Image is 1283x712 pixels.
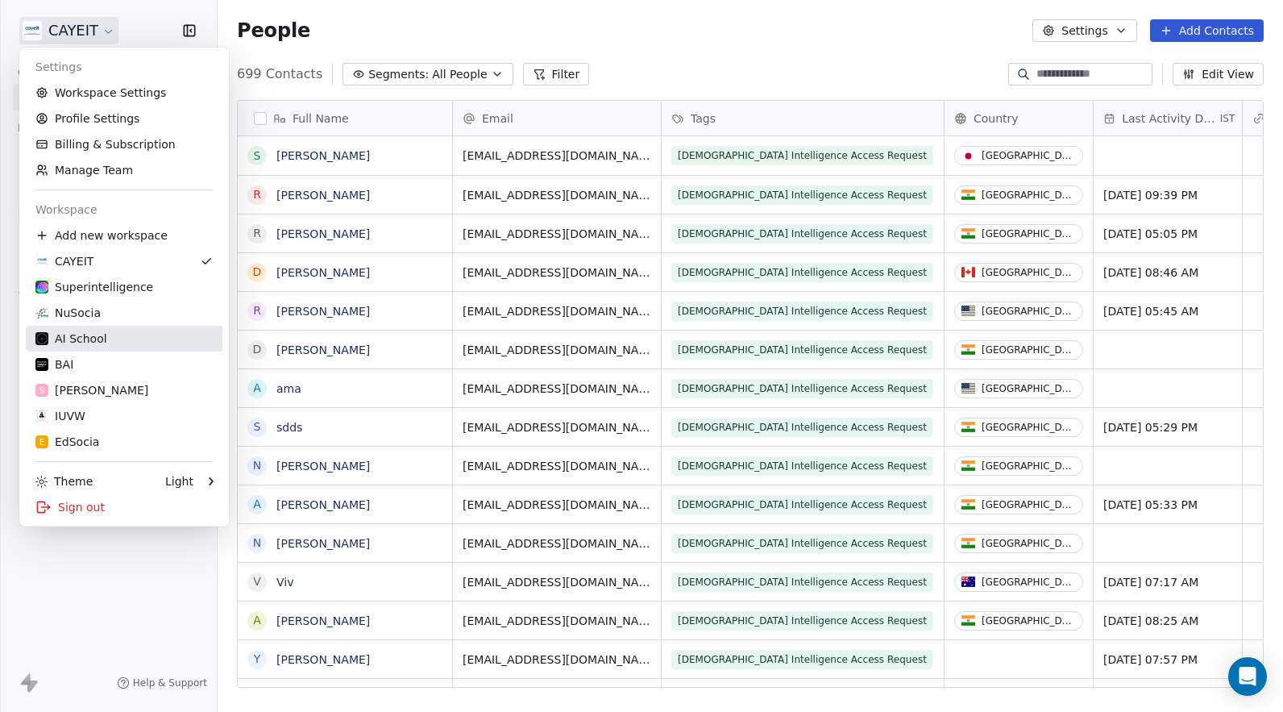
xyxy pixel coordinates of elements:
[165,473,193,489] div: Light
[35,331,107,347] div: AI School
[35,356,73,373] div: BAI
[35,332,48,345] img: 3.png
[35,434,99,450] div: EdSocia
[26,131,222,157] a: Billing & Subscription
[26,494,222,520] div: Sign out
[35,281,48,294] img: sinews%20copy.png
[35,306,48,319] img: LOGO_1_WB.png
[39,436,44,448] span: E
[35,408,85,424] div: IUVW
[39,385,44,397] span: S
[35,358,48,371] img: bar1.webp
[35,255,48,268] img: CAYEIT%20Square%20Logo.png
[26,197,222,223] div: Workspace
[26,80,222,106] a: Workspace Settings
[35,279,153,295] div: Superintelligence
[26,106,222,131] a: Profile Settings
[35,410,48,423] img: VedicU.png
[35,382,148,398] div: [PERSON_NAME]
[26,54,222,80] div: Settings
[35,473,93,489] div: Theme
[26,223,222,248] div: Add new workspace
[26,157,222,183] a: Manage Team
[35,253,93,269] div: CAYEIT
[35,305,101,321] div: NuSocia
